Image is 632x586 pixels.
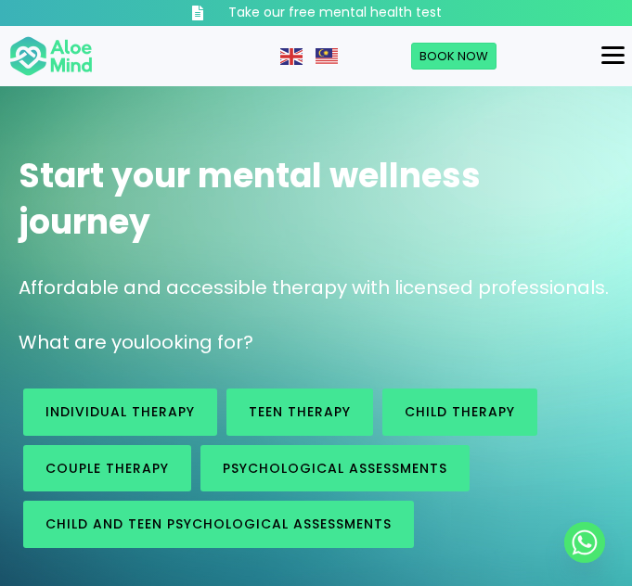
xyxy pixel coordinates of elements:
[45,515,392,533] span: Child and Teen Psychological assessments
[200,445,470,492] a: Psychological assessments
[19,274,613,301] p: Affordable and accessible therapy with licensed professionals.
[9,35,93,78] img: Aloe mind Logo
[149,4,484,22] a: Take our free mental health test
[19,329,145,355] span: What are you
[280,48,303,65] img: en
[280,46,304,65] a: English
[228,4,442,22] h3: Take our free mental health test
[223,459,447,478] span: Psychological assessments
[316,48,338,65] img: ms
[405,402,515,421] span: Child Therapy
[23,389,217,436] a: Individual therapy
[19,152,481,246] span: Start your mental wellness journey
[145,329,253,355] span: looking for?
[564,522,605,563] a: Whatsapp
[382,389,537,436] a: Child Therapy
[594,40,632,71] button: Menu
[411,43,497,70] a: Book Now
[316,46,340,65] a: Malay
[23,445,191,492] a: Couple therapy
[419,47,488,65] span: Book Now
[226,389,373,436] a: Teen Therapy
[23,501,414,548] a: Child and Teen Psychological assessments
[249,402,351,421] span: Teen Therapy
[45,402,195,421] span: Individual therapy
[45,459,169,478] span: Couple therapy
